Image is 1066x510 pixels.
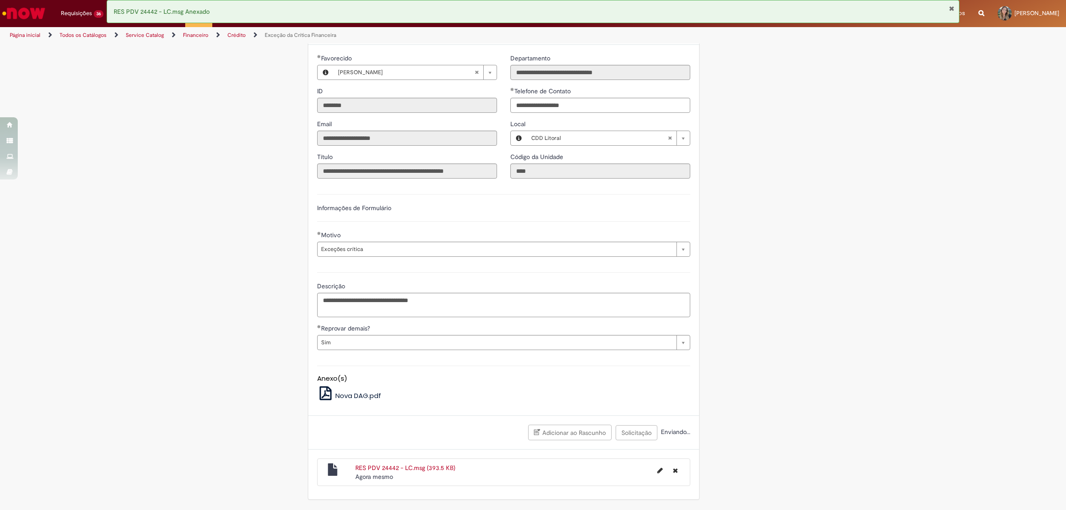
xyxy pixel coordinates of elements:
[317,120,334,128] span: Somente leitura - Email
[510,54,552,62] span: Somente leitura - Departamento
[317,282,347,290] span: Descrição
[949,5,955,12] button: Fechar Notificação
[355,473,393,481] time: 27/08/2025 18:11:10
[335,391,381,400] span: Nova DAG.pdf
[511,131,527,145] button: Local, Visualizar este registro CDD Litoral
[668,463,683,478] button: Excluir RES PDV 24442 - LC.msg
[470,65,483,80] abbr: Limpar campo Favorecido
[317,87,325,96] label: Somente leitura - ID
[510,153,565,161] span: Somente leitura - Código da Unidade
[114,8,210,16] span: RES PDV 24442 - LC.msg Anexado
[510,98,690,113] input: Telefone de Contato
[514,87,573,95] span: Telefone de Contato
[527,131,690,145] a: CDD LitoralLimpar campo Local
[355,464,455,472] a: RES PDV 24442 - LC.msg (393.5 KB)
[659,428,690,436] span: Enviando...
[510,120,527,128] span: Local
[317,131,497,146] input: Email
[321,231,342,239] span: Motivo
[321,335,672,350] span: Sim
[510,54,552,63] label: Somente leitura - Departamento
[510,152,565,161] label: Somente leitura - Código da Unidade
[317,375,690,382] h5: Anexo(s)
[318,65,334,80] button: Favorecido, Visualizar este registro Ingrid Campos Silva
[652,463,668,478] button: Editar nome de arquivo RES PDV 24442 - LC.msg
[531,131,668,145] span: CDD Litoral
[317,152,334,161] label: Somente leitura - Título
[60,32,107,39] a: Todos os Catálogos
[317,204,391,212] label: Informações de Formulário
[94,10,103,18] span: 36
[317,231,321,235] span: Obrigatório Preenchido
[338,65,474,80] span: [PERSON_NAME]
[355,473,393,481] span: Agora mesmo
[317,55,321,58] span: Obrigatório Preenchido
[317,153,334,161] span: Somente leitura - Título
[183,32,208,39] a: Financeiro
[317,325,321,328] span: Obrigatório Preenchido
[317,293,690,317] textarea: Descrição
[510,88,514,91] span: Obrigatório Preenchido
[317,391,382,400] a: Nova DAG.pdf
[265,32,336,39] a: Exceção da Crítica Financeira
[510,163,690,179] input: Código da Unidade
[7,27,704,44] ul: Trilhas de página
[61,9,92,18] span: Requisições
[321,324,372,332] span: Reprovar demais?
[317,163,497,179] input: Título
[334,65,497,80] a: [PERSON_NAME]Limpar campo Favorecido
[510,65,690,80] input: Departamento
[126,32,164,39] a: Service Catalog
[663,131,676,145] abbr: Limpar campo Local
[10,32,40,39] a: Página inicial
[321,242,672,256] span: Exceções crítica
[227,32,246,39] a: Crédito
[1014,9,1059,17] span: [PERSON_NAME]
[1,4,47,22] img: ServiceNow
[317,120,334,128] label: Somente leitura - Email
[317,98,497,113] input: ID
[321,54,354,62] span: Necessários - Favorecido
